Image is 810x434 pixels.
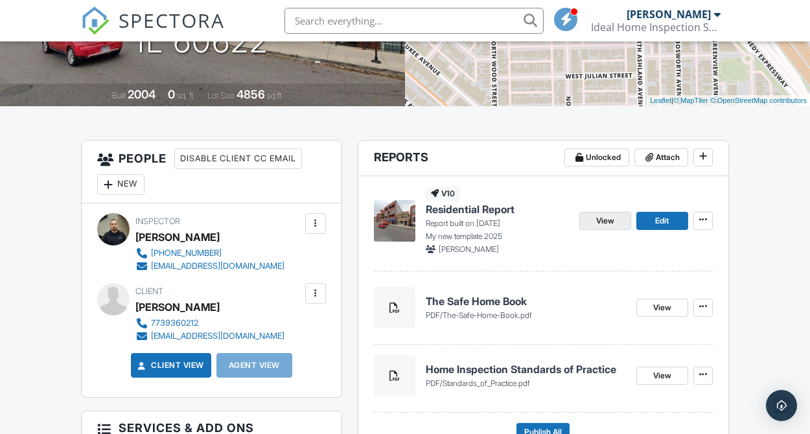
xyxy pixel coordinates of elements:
div: 4856 [237,87,265,101]
div: [EMAIL_ADDRESS][DOMAIN_NAME] [151,261,284,271]
span: SPECTORA [119,6,225,34]
div: New [97,174,145,195]
div: 7739360212 [151,318,198,328]
span: Inspector [135,216,180,226]
a: 7739360212 [135,317,284,330]
span: sq.ft. [267,91,283,100]
a: [EMAIL_ADDRESS][DOMAIN_NAME] [135,330,284,343]
div: [PERSON_NAME] [135,227,220,247]
div: [PHONE_NUMBER] [151,248,222,258]
input: Search everything... [284,8,544,34]
a: © MapTiler [673,97,708,104]
div: [EMAIL_ADDRESS][DOMAIN_NAME] [151,331,284,341]
span: Lot Size [207,91,235,100]
span: sq. ft. [177,91,195,100]
img: The Best Home Inspection Software - Spectora [81,6,110,35]
div: Ideal Home Inspection Services, LLC [591,21,721,34]
a: [PHONE_NUMBER] [135,247,284,260]
div: 0 [168,87,175,101]
a: Client View [135,359,204,372]
a: SPECTORA [81,17,225,45]
a: © OpenStreetMap contributors [710,97,807,104]
div: Open Intercom Messenger [766,390,797,421]
h3: People [82,141,341,203]
div: [PERSON_NAME] [135,297,220,317]
div: 2004 [128,87,156,101]
span: Built [111,91,126,100]
div: Disable Client CC Email [174,148,302,169]
a: [EMAIL_ADDRESS][DOMAIN_NAME] [135,260,284,273]
div: [PERSON_NAME] [627,8,711,21]
a: Leaflet [650,97,671,104]
span: Client [135,286,163,296]
div: | [647,95,810,106]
